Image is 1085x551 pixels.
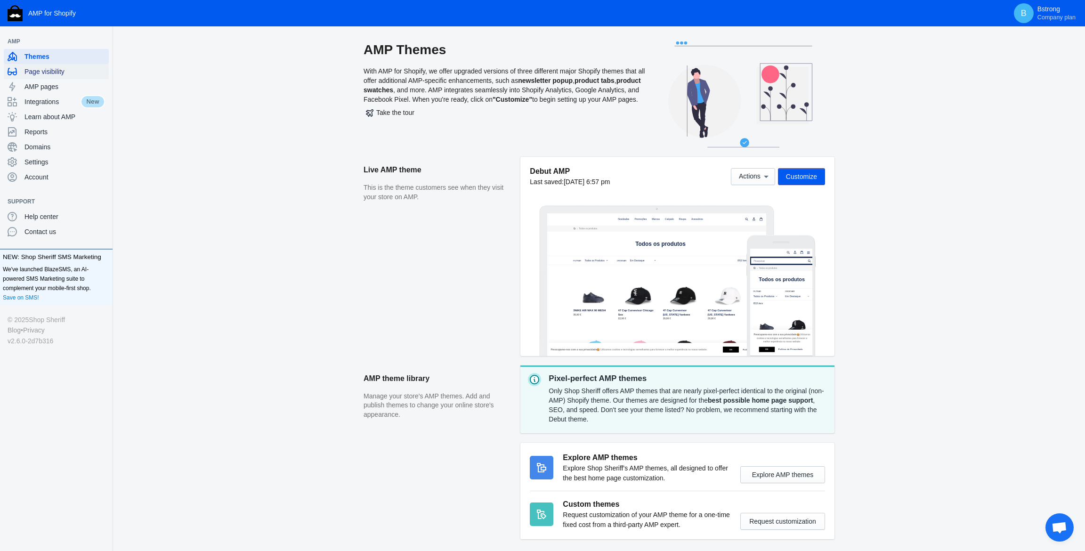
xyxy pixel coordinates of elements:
button: Add a sales channel [96,200,111,203]
h2: AMP theme library [364,365,511,392]
span: Calçado [346,14,372,23]
p: Manage your store's AMP themes. Add and publish themes to change your online store's appearance. [364,392,511,420]
a: Home [11,55,17,61]
a: Reports [4,124,109,139]
a: Promoções [252,12,297,25]
span: Actions [739,173,761,180]
span: Account [24,172,105,182]
span: Page visibility [24,67,105,76]
h2: Live AMP theme [364,157,511,183]
span: Contact us [24,227,105,236]
b: "Customize" [493,96,532,103]
strong: best possible home page support [708,397,813,404]
span: › [21,53,24,63]
a: Account [4,170,109,185]
span: 9510 itens [559,136,590,144]
button: Explore AMP themes [740,466,825,483]
label: Filtrar [10,122,85,131]
label: Ordenar [205,136,233,145]
p: Pixel-perfect AMP themes [549,373,827,384]
a: Blog [8,325,21,335]
button: Customize [778,168,825,185]
a: Themes [4,49,109,64]
button: Take the tour [364,104,417,121]
input: Pesquisar [4,28,185,46]
span: Learn about AMP [24,112,105,122]
a: Contact us [4,224,109,239]
span: Customize [786,173,817,180]
a: image [10,3,104,21]
a: Domains [4,139,109,154]
div: © 2025 [8,315,105,325]
span: Todos os produtos [27,84,162,101]
div: Only Shop Sheriff offers AMP themes that are nearly pixel-perfect identical to the original (non-... [549,384,827,426]
span: [DATE] 6:57 pm [564,178,610,186]
span: Promoções [257,14,292,23]
span: New [81,95,105,108]
a: Settings [4,154,109,170]
h3: Explore AMP themes [563,452,731,463]
a: Marcas [303,12,336,25]
span: Todos os produtos [27,53,81,63]
label: Ordenar [104,122,179,131]
a: Roupa [383,12,413,25]
b: newsletter popup [518,77,573,84]
span: AMP pages [24,82,105,91]
label: Filtrar [77,136,100,145]
span: Novidades [208,14,242,23]
span: Domains [24,142,105,152]
p: Bstrong [1037,5,1076,21]
span: Support [8,197,96,206]
div: Conversa aberta [1045,513,1074,542]
span: Marcas [308,14,331,23]
span: Themes [24,52,105,61]
div: With AMP for Shopify, we offer upgraded versions of three different major Shopify themes that all... [364,41,646,157]
span: Settings [24,157,105,167]
span: Todos os produtos [259,81,407,100]
span: B [1019,8,1028,18]
a: image [26,9,179,28]
h3: Custom themes [563,499,731,510]
div: • [8,325,105,335]
b: product swatches [364,77,641,94]
a: Shop Sheriff [29,315,65,325]
a: Home [78,43,84,49]
button: Request customization [740,513,825,530]
button: Add a sales channel [96,40,111,43]
a: Save on SMS! [3,293,39,302]
b: product tabs [575,77,615,84]
a: Calçado [341,12,377,25]
h2: AMP Themes [364,41,646,58]
span: AMP for Shopify [28,9,76,17]
span: Reports [24,127,105,137]
p: This is the theme customers see when they visit your store on AMP. [364,183,511,202]
a: Novidades [203,12,246,25]
a: AMP pages [4,79,109,94]
span: Todos os produtos [93,41,147,51]
span: Help center [24,212,105,221]
a: IntegrationsNew [4,94,109,109]
span: AMP [8,37,96,46]
a: Learn about AMP [4,109,109,124]
img: Shop Sheriff Logo [8,5,23,21]
div: Last saved: [530,177,610,186]
span: Take the tour [366,109,414,116]
p: Request customization of your AMP theme for a one-time fixed cost from a third-party AMP expert. [563,510,731,530]
h5: Debut AMP [530,166,610,176]
span: Integrations [24,97,81,106]
a: Privacy [23,325,45,335]
div: v2.6.0-2d7b316 [8,336,105,346]
span: Roupa [388,14,408,23]
span: › [87,41,89,51]
button: Menu [163,3,183,22]
p: Explore Shop Sheriff's AMP themes, all designed to offer the best home page customization. [563,463,731,483]
img: Laptop frame [539,205,774,356]
a: Page visibility [4,64,109,79]
span: Acessórios [424,14,458,23]
button: Actions [731,168,775,185]
span: 9510 itens [10,160,39,167]
span: Company plan [1037,14,1076,21]
a: Acessórios [419,12,463,25]
img: Mobile frame [746,235,816,356]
